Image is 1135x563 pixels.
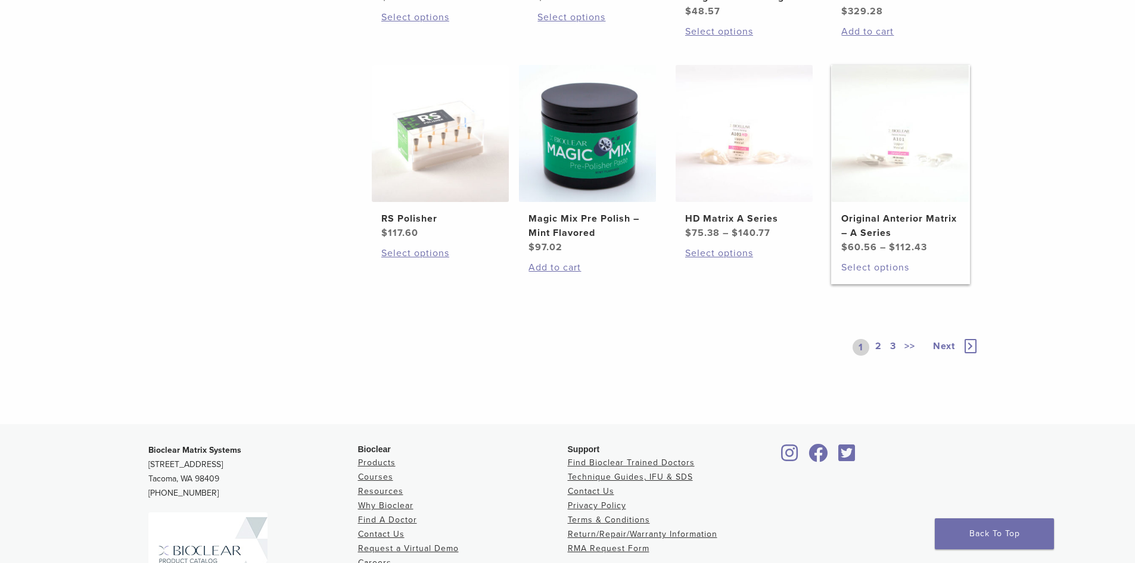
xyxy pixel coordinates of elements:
a: Select options for “HD Matrix A Series” [685,246,803,260]
bdi: 140.77 [732,227,770,239]
a: RMA Request Form [568,543,649,553]
p: [STREET_ADDRESS] Tacoma, WA 98409 [PHONE_NUMBER] [148,443,358,500]
a: Return/Repair/Warranty Information [568,529,717,539]
bdi: 329.28 [841,5,883,17]
bdi: 60.56 [841,241,877,253]
a: >> [902,339,918,356]
a: Request a Virtual Demo [358,543,459,553]
a: Original Anterior Matrix - A SeriesOriginal Anterior Matrix – A Series [831,65,970,254]
h2: RS Polisher [381,211,499,226]
span: $ [841,5,848,17]
a: 3 [888,339,898,356]
bdi: 112.43 [889,241,927,253]
a: Resources [358,486,403,496]
a: Select options for “Original Anterior Matrix - A Series” [841,260,959,275]
span: $ [732,227,738,239]
span: Next [933,340,955,352]
a: Add to cart: “Complete HD Anterior Kit” [841,24,959,39]
a: Courses [358,472,393,482]
a: Privacy Policy [568,500,626,511]
h2: Original Anterior Matrix – A Series [841,211,959,240]
a: 1 [853,339,869,356]
img: Magic Mix Pre Polish - Mint Flavored [519,65,656,202]
span: – [880,241,886,253]
a: Bioclear [805,451,832,463]
a: RS PolisherRS Polisher $117.60 [371,65,510,240]
a: Back To Top [935,518,1054,549]
span: $ [381,227,388,239]
a: 2 [873,339,884,356]
a: Bioclear [778,451,803,463]
a: Select options for “BT Matrix Series” [381,10,499,24]
span: $ [841,241,848,253]
a: Add to cart: “Magic Mix Pre Polish - Mint Flavored” [528,260,646,275]
span: $ [889,241,895,253]
h2: Magic Mix Pre Polish – Mint Flavored [528,211,646,240]
span: Bioclear [358,444,391,454]
span: $ [685,227,692,239]
a: Contact Us [358,529,405,539]
a: Find Bioclear Trained Doctors [568,458,695,468]
bdi: 48.57 [685,5,720,17]
span: $ [528,241,535,253]
h2: HD Matrix A Series [685,211,803,226]
a: HD Matrix A SeriesHD Matrix A Series [675,65,814,240]
a: Select options for “Diamond Wedge and Long Diamond Wedge” [685,24,803,39]
strong: Bioclear Matrix Systems [148,445,241,455]
a: Find A Doctor [358,515,417,525]
img: Original Anterior Matrix - A Series [832,65,969,202]
img: HD Matrix A Series [676,65,813,202]
a: Bioclear [835,451,860,463]
a: Why Bioclear [358,500,413,511]
a: Select options for “RS Polisher” [381,246,499,260]
img: RS Polisher [372,65,509,202]
a: Magic Mix Pre Polish - Mint FlavoredMagic Mix Pre Polish – Mint Flavored $97.02 [518,65,657,254]
a: Technique Guides, IFU & SDS [568,472,693,482]
a: Terms & Conditions [568,515,650,525]
span: $ [685,5,692,17]
span: – [723,227,729,239]
span: Support [568,444,600,454]
bdi: 117.60 [381,227,418,239]
bdi: 75.38 [685,227,720,239]
a: Select options for “Diamond Wedge Kits” [537,10,655,24]
a: Products [358,458,396,468]
bdi: 97.02 [528,241,562,253]
a: Contact Us [568,486,614,496]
